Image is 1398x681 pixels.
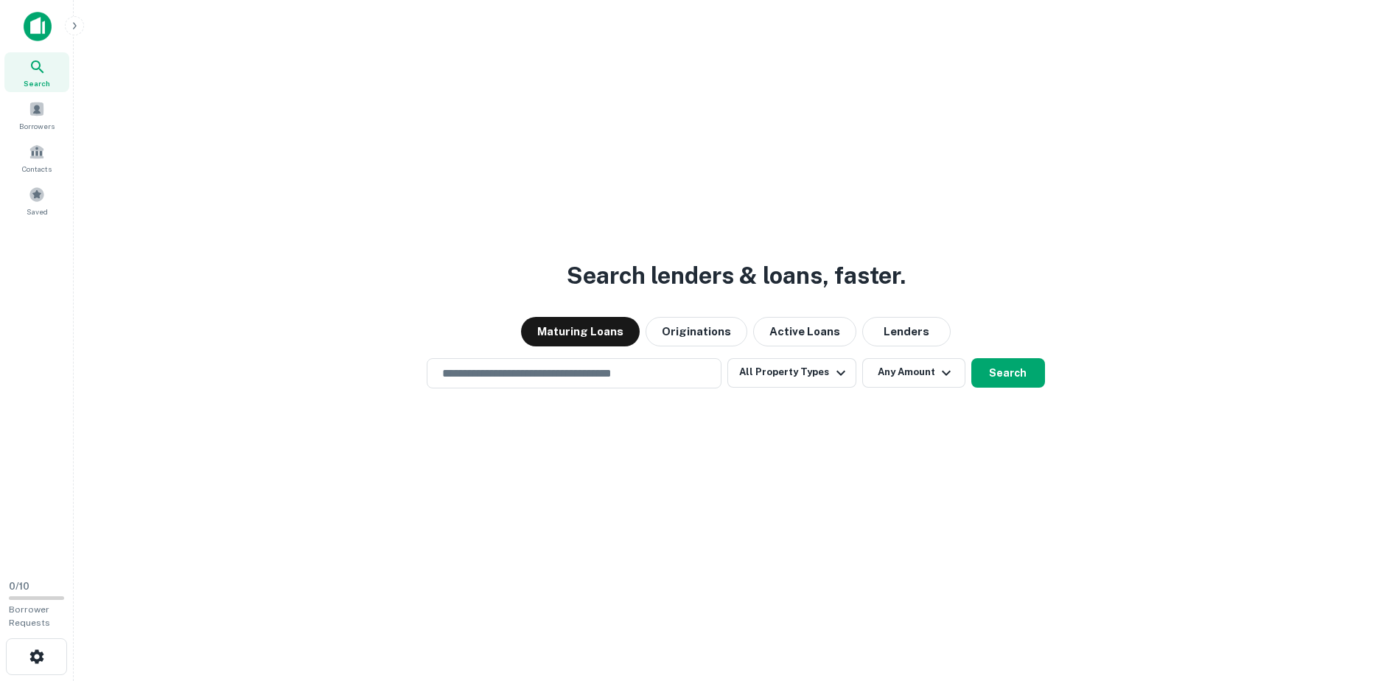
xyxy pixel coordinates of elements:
[1324,563,1398,634] iframe: Chat Widget
[24,12,52,41] img: capitalize-icon.png
[727,358,856,388] button: All Property Types
[19,120,55,132] span: Borrowers
[4,181,69,220] a: Saved
[4,52,69,92] a: Search
[521,317,640,346] button: Maturing Loans
[862,358,965,388] button: Any Amount
[4,95,69,135] a: Borrowers
[9,581,29,592] span: 0 / 10
[22,163,52,175] span: Contacts
[9,604,50,628] span: Borrower Requests
[4,138,69,178] a: Contacts
[567,258,906,293] h3: Search lenders & loans, faster.
[27,206,48,217] span: Saved
[24,77,50,89] span: Search
[646,317,747,346] button: Originations
[753,317,856,346] button: Active Loans
[971,358,1045,388] button: Search
[862,317,951,346] button: Lenders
